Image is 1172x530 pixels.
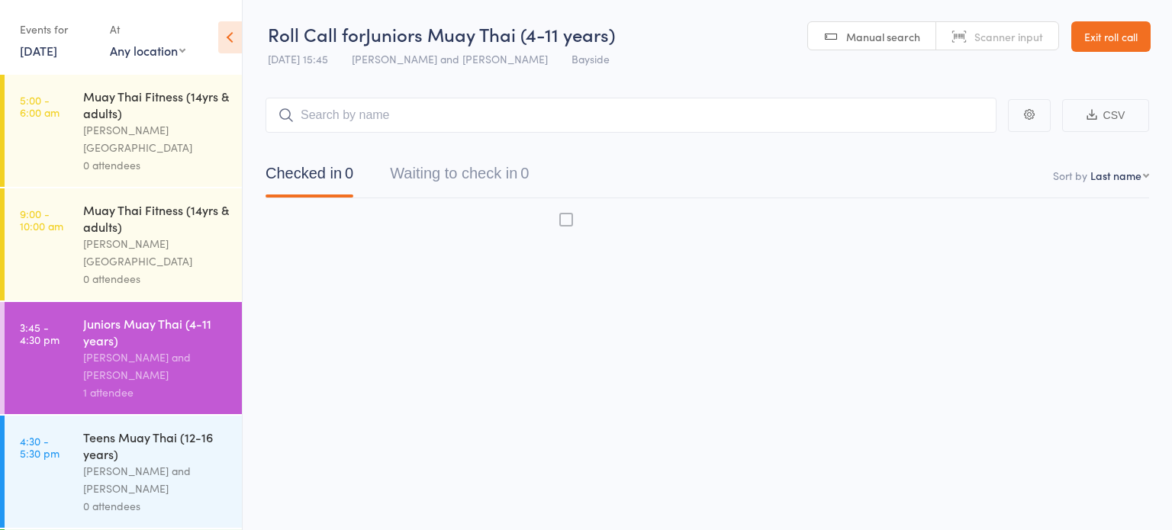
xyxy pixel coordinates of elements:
[345,165,353,181] div: 0
[1071,21,1151,52] a: Exit roll call
[83,88,229,121] div: Muay Thai Fitness (14yrs & adults)
[572,51,610,66] span: Bayside
[83,462,229,497] div: [PERSON_NAME] and [PERSON_NAME]
[5,416,242,528] a: 4:30 -5:30 pmTeens Muay Thai (12-16 years)[PERSON_NAME] and [PERSON_NAME]0 attendees
[1090,168,1141,183] div: Last name
[1062,99,1149,132] button: CSV
[83,349,229,384] div: [PERSON_NAME] and [PERSON_NAME]
[1053,168,1087,183] label: Sort by
[83,497,229,515] div: 0 attendees
[83,235,229,270] div: [PERSON_NAME][GEOGRAPHIC_DATA]
[846,29,920,44] span: Manual search
[365,21,615,47] span: Juniors Muay Thai (4-11 years)
[83,156,229,174] div: 0 attendees
[110,17,185,42] div: At
[20,207,63,232] time: 9:00 - 10:00 am
[268,21,365,47] span: Roll Call for
[83,315,229,349] div: Juniors Muay Thai (4-11 years)
[20,42,57,59] a: [DATE]
[110,42,185,59] div: Any location
[20,17,95,42] div: Events for
[83,270,229,287] div: 0 attendees
[352,51,548,66] span: [PERSON_NAME] and [PERSON_NAME]
[266,98,997,133] input: Search by name
[83,201,229,235] div: Muay Thai Fitness (14yrs & adults)
[83,121,229,156] div: [PERSON_NAME][GEOGRAPHIC_DATA]
[5,302,242,414] a: 3:45 -4:30 pmJuniors Muay Thai (4-11 years)[PERSON_NAME] and [PERSON_NAME]1 attendee
[268,51,328,66] span: [DATE] 15:45
[83,429,229,462] div: Teens Muay Thai (12-16 years)
[520,165,529,181] div: 0
[83,384,229,401] div: 1 attendee
[5,188,242,300] a: 9:00 -10:00 amMuay Thai Fitness (14yrs & adults)[PERSON_NAME][GEOGRAPHIC_DATA]0 attendees
[20,321,60,345] time: 3:45 - 4:30 pm
[20,435,60,459] time: 4:30 - 5:30 pm
[266,157,353,198] button: Checked in0
[974,29,1043,44] span: Scanner input
[20,94,60,118] time: 5:00 - 6:00 am
[5,75,242,187] a: 5:00 -6:00 amMuay Thai Fitness (14yrs & adults)[PERSON_NAME][GEOGRAPHIC_DATA]0 attendees
[390,157,529,198] button: Waiting to check in0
